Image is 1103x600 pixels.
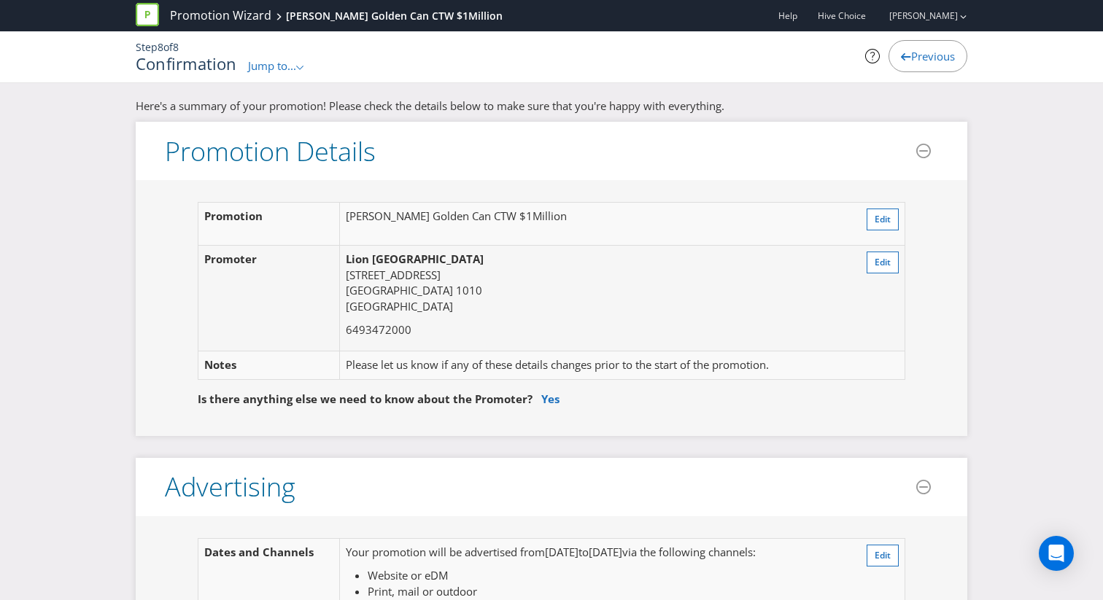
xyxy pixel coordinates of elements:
[163,40,173,54] span: of
[198,203,340,246] td: Promotion
[136,55,237,72] h1: Confirmation
[198,351,340,379] td: Notes
[867,545,899,566] button: Edit
[346,322,838,338] p: 6493472000
[911,49,955,63] span: Previous
[346,299,453,313] span: [GEOGRAPHIC_DATA]
[622,545,756,559] span: via the following channels:
[204,252,257,266] span: Promoter
[368,568,448,583] span: Website or eDM
[158,40,163,54] span: 8
[875,549,891,561] span: Edit
[589,545,622,559] span: [DATE]
[339,203,843,246] td: [PERSON_NAME] Golden Can CTW $1Million
[778,9,797,22] a: Help
[818,9,866,22] span: Hive Choice
[545,545,578,559] span: [DATE]
[346,283,453,297] span: [GEOGRAPHIC_DATA]
[346,545,545,559] span: Your promotion will be advertised from
[286,9,503,23] div: [PERSON_NAME] Golden Can CTW $1Million
[368,584,477,599] span: Print, mail or outdoor
[165,472,295,502] h3: Advertising
[136,40,158,54] span: Step
[867,252,899,273] button: Edit
[165,137,376,166] h3: Promotion Details
[346,268,441,282] span: [STREET_ADDRESS]
[198,391,533,406] span: Is there anything else we need to know about the Promoter?
[578,545,589,559] span: to
[1039,536,1074,571] div: Open Intercom Messenger
[875,213,891,225] span: Edit
[173,40,179,54] span: 8
[248,58,296,73] span: Jump to...
[170,7,271,24] a: Promotion Wizard
[867,209,899,230] button: Edit
[456,283,482,297] span: 1010
[541,391,560,406] a: Yes
[875,9,958,22] a: [PERSON_NAME]
[136,98,967,114] p: Here's a summary of your promotion! Please check the details below to make sure that you're happy...
[339,351,843,379] td: Please let us know if any of these details changes prior to the start of the promotion.
[346,252,484,266] span: Lion [GEOGRAPHIC_DATA]
[875,256,891,268] span: Edit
